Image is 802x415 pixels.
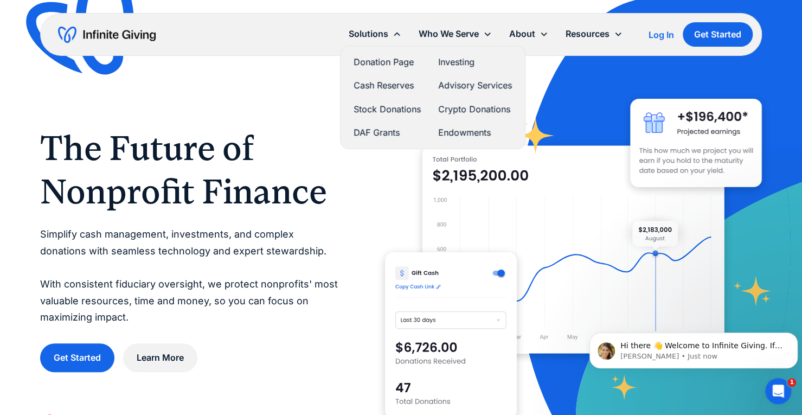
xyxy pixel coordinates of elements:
[438,78,512,93] a: Advisory Services
[58,26,156,43] a: home
[354,78,421,93] a: Cash Reserves
[509,27,535,41] div: About
[649,28,674,41] a: Log In
[340,46,525,149] nav: Solutions
[683,22,753,47] a: Get Started
[585,310,802,386] iframe: Intercom notifications message
[40,226,342,326] p: Simplify cash management, investments, and complex donations with seamless technology and expert ...
[501,22,557,46] div: About
[557,22,631,46] div: Resources
[649,30,674,39] div: Log In
[340,22,410,46] div: Solutions
[422,145,724,354] img: nonprofit donation platform
[354,125,421,140] a: DAF Grants
[410,22,501,46] div: Who We Serve
[438,125,512,140] a: Endowments
[787,378,796,387] span: 1
[419,27,479,41] div: Who We Serve
[438,102,512,117] a: Crypto Donations
[734,276,772,306] img: fundraising star
[40,126,342,213] h1: The Future of Nonprofit Finance
[438,55,512,69] a: Investing
[765,378,791,404] iframe: Intercom live chat
[123,343,197,372] a: Learn More
[354,102,421,117] a: Stock Donations
[40,343,114,372] a: Get Started
[354,55,421,69] a: Donation Page
[566,27,609,41] div: Resources
[349,27,388,41] div: Solutions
